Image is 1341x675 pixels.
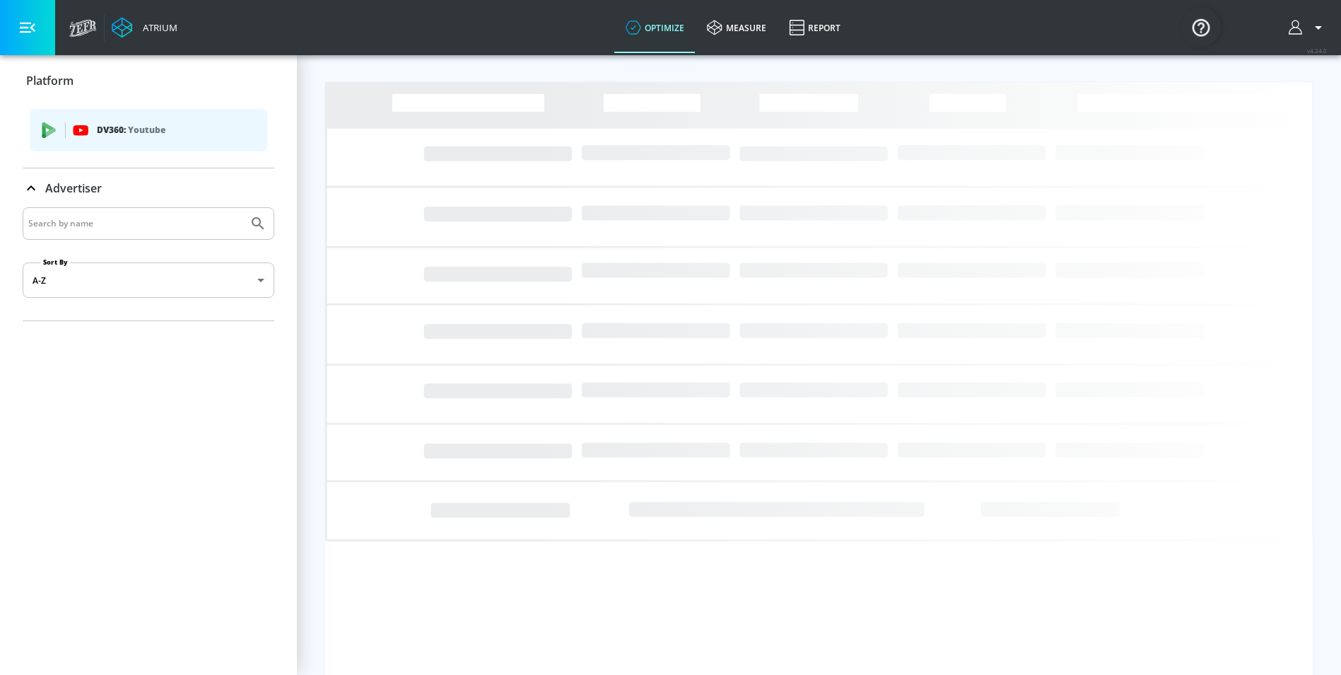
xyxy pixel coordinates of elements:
[128,122,165,137] p: Youtube
[1181,7,1221,47] button: Open Resource Center
[23,262,274,298] div: A-Z
[696,2,778,53] a: measure
[112,17,177,38] a: Atrium
[23,61,274,100] div: Platform
[614,2,696,53] a: optimize
[30,103,267,161] ul: list of platforms
[23,168,274,208] div: Advertiser
[45,180,102,196] p: Advertiser
[30,109,267,151] div: DV360: Youtube
[97,122,256,138] p: DV360:
[23,309,274,321] nav: list of Advertiser
[28,214,242,233] input: Search by name
[40,258,71,267] label: Sort By
[137,21,177,34] div: Atrium
[1307,47,1327,54] span: v 4.24.0
[23,100,274,168] div: Platform
[778,2,852,53] a: Report
[26,73,74,88] p: Platform
[23,207,274,321] div: Advertiser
